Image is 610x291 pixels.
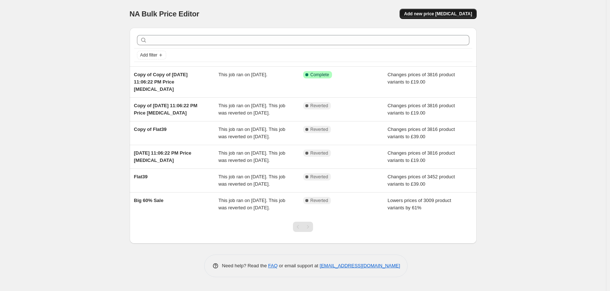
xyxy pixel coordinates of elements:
span: Reverted [310,150,328,156]
span: Changes prices of 3816 product variants to £19.00 [388,72,455,85]
span: Complete [310,72,329,78]
button: Add filter [137,51,166,59]
span: Flat39 [134,174,148,179]
span: This job ran on [DATE]. This job was reverted on [DATE]. [218,198,285,210]
span: This job ran on [DATE]. This job was reverted on [DATE]. [218,174,285,187]
span: Big 60% Sale [134,198,164,203]
span: Reverted [310,127,328,132]
a: [EMAIL_ADDRESS][DOMAIN_NAME] [320,263,400,268]
span: Changes prices of 3816 product variants to £19.00 [388,103,455,116]
span: This job ran on [DATE]. This job was reverted on [DATE]. [218,127,285,139]
nav: Pagination [293,222,313,232]
span: Changes prices of 3452 product variants to £39.00 [388,174,455,187]
span: Reverted [310,103,328,109]
span: Add new price [MEDICAL_DATA] [404,11,472,17]
span: Reverted [310,174,328,180]
span: Copy of [DATE] 11:06:22 PM Price [MEDICAL_DATA] [134,103,198,116]
span: Need help? Read the [222,263,268,268]
span: Copy of Copy of [DATE] 11:06:22 PM Price [MEDICAL_DATA] [134,72,188,92]
span: [DATE] 11:06:22 PM Price [MEDICAL_DATA] [134,150,191,163]
span: or email support at [278,263,320,268]
span: Changes prices of 3816 product variants to £39.00 [388,127,455,139]
span: Add filter [140,52,157,58]
span: This job ran on [DATE]. This job was reverted on [DATE]. [218,103,285,116]
span: Changes prices of 3816 product variants to £19.00 [388,150,455,163]
span: Copy of Flat39 [134,127,167,132]
span: Lowers prices of 3009 product variants by 61% [388,198,451,210]
span: This job ran on [DATE]. [218,72,267,77]
button: Add new price [MEDICAL_DATA] [400,9,476,19]
a: FAQ [268,263,278,268]
span: This job ran on [DATE]. This job was reverted on [DATE]. [218,150,285,163]
span: NA Bulk Price Editor [130,10,199,18]
span: Reverted [310,198,328,203]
